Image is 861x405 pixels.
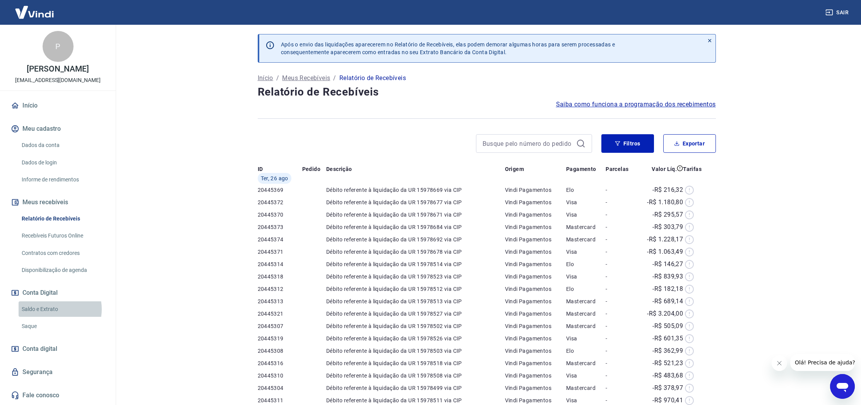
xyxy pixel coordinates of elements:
p: -R$ 601,35 [652,334,683,343]
p: / [333,73,336,83]
p: Mastercard [566,359,606,367]
p: Visa [566,198,606,206]
p: -R$ 3.204,00 [647,309,683,318]
a: Dados da conta [19,137,106,153]
a: Saiba como funciona a programação dos recebimentos [556,100,716,109]
p: Vindi Pagamentos [505,310,566,318]
p: Vindi Pagamentos [505,211,566,219]
a: Início [9,97,106,114]
p: Mastercard [566,310,606,318]
p: Pagamento [566,165,596,173]
p: Débito referente à liquidação da UR 15978684 via CIP [326,223,505,231]
p: Vindi Pagamentos [505,396,566,404]
p: 20445310 [258,372,302,379]
p: Vindi Pagamentos [505,273,566,280]
p: Visa [566,335,606,342]
p: Vindi Pagamentos [505,359,566,367]
p: - [606,273,636,280]
p: -R$ 146,27 [652,260,683,269]
p: Mastercard [566,223,606,231]
button: Exportar [663,134,716,153]
p: -R$ 521,23 [652,359,683,368]
p: 20445373 [258,223,302,231]
p: 20445372 [258,198,302,206]
h4: Relatório de Recebíveis [258,84,716,100]
p: Mastercard [566,384,606,392]
p: Visa [566,372,606,379]
p: - [606,211,636,219]
p: - [606,297,636,305]
p: Visa [566,248,606,256]
p: Débito referente à liquidação da UR 15978508 via CIP [326,372,505,379]
p: Débito referente à liquidação da UR 15978671 via CIP [326,211,505,219]
p: - [606,347,636,355]
iframe: Fechar mensagem [772,355,787,371]
a: Relatório de Recebíveis [19,211,106,227]
p: 20445374 [258,236,302,243]
p: -R$ 378,97 [652,383,683,393]
p: Débito referente à liquidação da UR 15978692 via CIP [326,236,505,243]
button: Meus recebíveis [9,194,106,211]
p: Mastercard [566,236,606,243]
p: - [606,322,636,330]
span: Conta digital [22,343,57,354]
p: Vindi Pagamentos [505,198,566,206]
a: Saldo e Extrato [19,301,106,317]
a: Recebíveis Futuros Online [19,228,106,244]
button: Filtros [601,134,654,153]
p: - [606,223,636,231]
p: 20445312 [258,285,302,293]
p: - [606,285,636,293]
p: 20445304 [258,384,302,392]
img: Vindi [9,0,60,24]
p: 20445319 [258,335,302,342]
p: Descrição [326,165,352,173]
p: -R$ 1.063,49 [647,247,683,256]
p: [EMAIL_ADDRESS][DOMAIN_NAME] [15,76,101,84]
p: -R$ 839,93 [652,272,683,281]
p: 20445318 [258,273,302,280]
p: Vindi Pagamentos [505,297,566,305]
p: -R$ 483,68 [652,371,683,380]
p: -R$ 216,32 [652,185,683,195]
span: Olá! Precisa de ajuda? [5,5,65,12]
p: Débito referente à liquidação da UR 15978518 via CIP [326,359,505,367]
p: Vindi Pagamentos [505,285,566,293]
p: 20445321 [258,310,302,318]
p: Débito referente à liquidação da UR 15978502 via CIP [326,322,505,330]
p: 20445314 [258,260,302,268]
p: - [606,310,636,318]
p: 20445307 [258,322,302,330]
p: Vindi Pagamentos [505,260,566,268]
div: P [43,31,74,62]
p: - [606,248,636,256]
p: - [606,372,636,379]
p: Débito referente à liquidação da UR 15978503 via CIP [326,347,505,355]
p: - [606,396,636,404]
p: Débito referente à liquidação da UR 15978669 via CIP [326,186,505,194]
p: Débito referente à liquidação da UR 15978523 via CIP [326,273,505,280]
p: Vindi Pagamentos [505,372,566,379]
p: - [606,384,636,392]
p: Vindi Pagamentos [505,236,566,243]
p: Débito referente à liquidação da UR 15978678 via CIP [326,248,505,256]
p: Vindi Pagamentos [505,335,566,342]
p: Parcelas [606,165,628,173]
a: Segurança [9,364,106,381]
p: Débito referente à liquidação da UR 15978527 via CIP [326,310,505,318]
input: Busque pelo número do pedido [483,138,573,149]
a: Saque [19,318,106,334]
p: Débito referente à liquidação da UR 15978513 via CIP [326,297,505,305]
a: Conta digital [9,340,106,357]
p: Vindi Pagamentos [505,384,566,392]
iframe: Mensagem da empresa [790,354,855,371]
p: Elo [566,285,606,293]
span: Ter, 26 ago [261,174,288,182]
p: Pedido [302,165,320,173]
button: Conta Digital [9,284,106,301]
a: Contratos com credores [19,245,106,261]
p: Débito referente à liquidação da UR 15978511 via CIP [326,396,505,404]
a: Início [258,73,273,83]
p: 20445311 [258,396,302,404]
p: Meus Recebíveis [282,73,330,83]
